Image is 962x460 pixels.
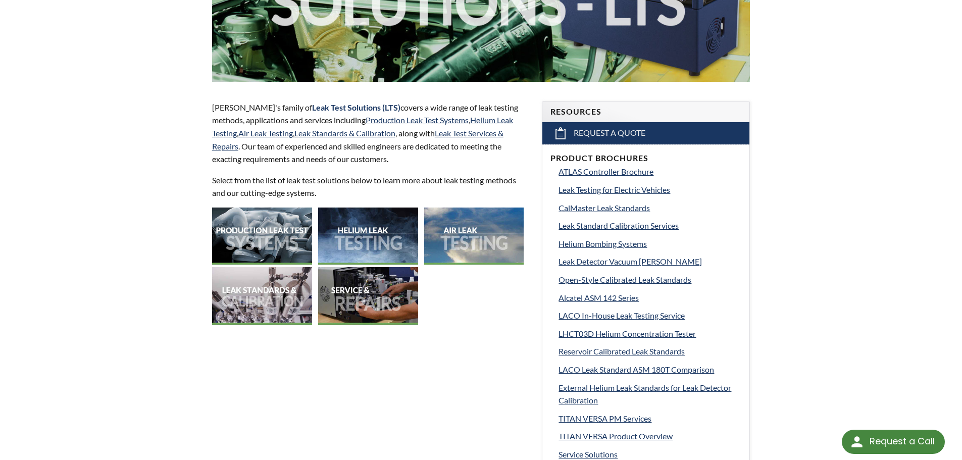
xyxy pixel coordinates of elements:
[559,345,741,358] a: Reservoir Calibrated Leak Standards
[559,309,741,322] a: LACO In-House Leak Testing Service
[212,115,513,138] a: Helium Leak Testing
[559,346,685,356] span: Reservoir Calibrated Leak Standards
[318,208,418,265] img: 2021-Helium.jpg
[559,203,650,213] span: CalMaster Leak Standards
[542,122,749,144] a: Request a Quote
[574,128,645,138] span: Request a Quote
[559,275,691,284] span: Open-Style Calibrated Leak Standards
[212,128,503,151] a: Leak Test Services & Repairs
[559,255,741,268] a: Leak Detector Vacuum [PERSON_NAME]
[212,174,530,199] p: Select from the list of leak test solutions below to learn more about leak testing methods and ou...
[559,257,702,266] span: Leak Detector Vacuum [PERSON_NAME]
[550,153,741,164] h4: Product Brochures
[559,219,741,232] a: Leak Standard Calibration Services
[559,327,741,340] a: LHCT03D Helium Concentration Tester
[550,107,741,117] h4: Resources
[559,381,741,407] a: External Helium Leak Standards for Leak Detector Calibration
[559,239,647,248] span: Helium Bombing Systems
[212,267,312,324] img: 2021-CalLab.jpg
[559,430,741,443] a: TITAN VERSA Product Overview
[424,208,524,265] img: 2021-Air_LT.jpg
[294,128,395,138] a: Leak Standards & Calibration
[559,293,639,302] span: Alcatel ASM 142 Series
[559,237,741,250] a: Helium Bombing Systems
[559,183,741,196] a: Leak Testing for Electric Vehicles
[212,208,312,265] img: 2021-Production_LT.jpg
[849,434,865,450] img: round button
[559,365,714,374] span: LACO Leak Standard ASM 180T Comparison
[559,414,651,423] span: TITAN VERSA PM Services
[559,449,618,459] span: Service Solutions
[559,273,741,286] a: Open-Style Calibrated Leak Standards
[318,267,418,324] img: 2021-Service.jpg
[312,103,400,112] strong: Leak Test Solutions (LTS)
[559,431,673,441] span: TITAN VERSA Product Overview
[559,412,741,425] a: TITAN VERSA PM Services
[238,128,293,138] a: Air Leak Testing
[366,115,469,125] a: Production Leak Test Systems
[842,430,945,454] div: Request a Call
[559,311,685,320] span: LACO In-House Leak Testing Service
[212,101,530,166] p: [PERSON_NAME]'s family of covers a wide range of leak testing methods, applications and services ...
[559,291,741,304] a: Alcatel ASM 142 Series
[559,383,731,405] span: External Helium Leak Standards for Leak Detector Calibration
[559,363,741,376] a: LACO Leak Standard ASM 180T Comparison
[559,165,741,178] a: ATLAS Controller Brochure
[559,221,679,230] span: Leak Standard Calibration Services
[870,430,935,453] div: Request a Call
[559,201,741,215] a: CalMaster Leak Standards
[559,185,670,194] span: Leak Testing for Electric Vehicles
[559,167,653,176] span: ATLAS Controller Brochure
[559,329,696,338] span: LHCT03D Helium Concentration Tester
